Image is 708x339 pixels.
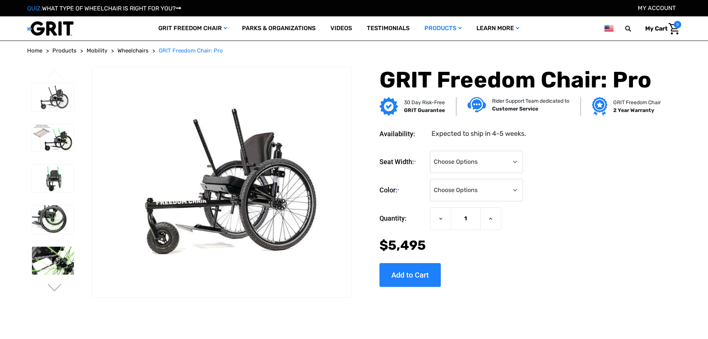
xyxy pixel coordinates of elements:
nav: Breadcrumb [27,47,681,55]
a: Home [27,47,42,55]
img: GRIT Freedom Chair Pro: the Pro model shown including contoured Invacare Matrx seatback, Spinergy... [32,83,74,112]
label: Color: [379,179,426,202]
strong: 2 Year Warranty [613,107,654,113]
h1: GRIT Freedom Chair: Pro [379,67,658,93]
img: us.png [604,24,613,33]
dt: Availability: [379,129,426,139]
span: My Cart [645,25,667,32]
img: Grit freedom [592,97,607,116]
a: Parks & Organizations [235,16,323,41]
span: $5,495 [379,237,426,253]
img: GRIT Guarantee [379,97,398,116]
img: GRIT Freedom Chair Pro: side view of Pro model with green lever wraps and spokes on Spinergy whee... [32,124,74,151]
a: Products [417,16,469,41]
a: Testimonials [359,16,417,41]
a: Mobility [87,47,107,55]
img: GRIT All-Terrain Wheelchair and Mobility Equipment [27,21,74,36]
input: Add to Cart [379,263,441,287]
a: Cart with 0 items [640,21,681,36]
button: Go to slide 2 of 3 [47,284,62,293]
dd: Expected to ship in 4-5 weeks. [431,129,526,139]
p: Rider Support Team dedicated to [492,97,569,105]
label: Seat Width: [379,151,426,173]
strong: Customer Service [492,106,538,112]
a: Videos [323,16,359,41]
img: GRIT Freedom Chair Pro: close up of one Spinergy wheel with green-colored spokes and upgraded dri... [32,247,74,275]
a: Products [52,47,77,55]
button: Go to slide 3 of 3 [47,70,62,79]
label: Quantity: [379,207,426,230]
a: Wheelchairs [117,47,149,55]
span: Home [27,47,42,54]
span: 0 [674,21,681,28]
span: QUIZ: [27,5,42,12]
a: Account [638,4,676,12]
a: GRIT Freedom Chair [151,16,235,41]
img: GRIT Freedom Chair Pro: the Pro model shown including contoured Invacare Matrx seatback, Spinergy... [92,96,351,268]
a: QUIZ:WHAT TYPE OF WHEELCHAIR IS RIGHT FOR YOU? [27,5,181,12]
span: Wheelchairs [117,47,149,54]
span: Products [52,47,77,54]
a: Learn More [469,16,527,41]
a: GRIT Freedom Chair: Pro [159,47,223,55]
img: GRIT Freedom Chair Pro: close up side view of Pro off road wheelchair model highlighting custom c... [32,205,74,234]
img: Customer service [468,97,486,112]
p: 30 Day Risk-Free [404,99,445,106]
strong: GRIT Guarantee [404,107,445,113]
img: Cart [669,23,679,35]
span: Mobility [87,47,107,54]
span: GRIT Freedom Chair: Pro [159,47,223,54]
p: GRIT Freedom Chair [613,99,661,106]
img: GRIT Freedom Chair Pro: front view of Pro model all terrain wheelchair with green lever wraps and... [32,164,74,193]
input: Search [628,21,640,36]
